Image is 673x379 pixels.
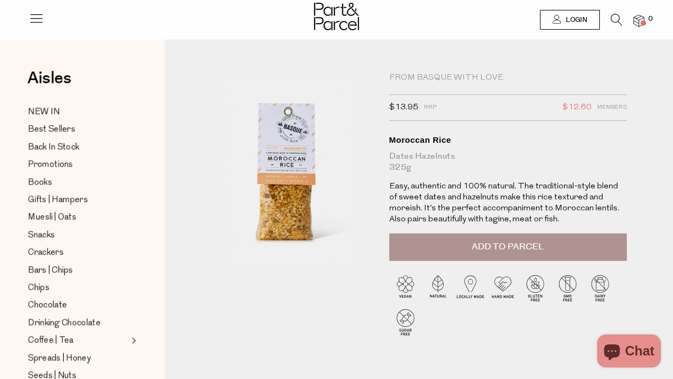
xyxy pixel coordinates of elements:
[389,101,418,115] span: $13.95
[389,233,627,261] button: Add to Parcel
[28,123,128,137] a: Best Sellers
[424,101,437,115] span: RRP
[487,272,519,304] img: P_P-ICONS-Live_Bec_V11_Handmade.svg
[28,264,73,277] span: Bars | Chips
[28,264,128,277] a: Bars | Chips
[28,317,101,330] span: Drinking Chocolate
[28,211,76,225] span: Muesli | Oats
[594,335,664,370] inbox-online-store-chat: Shopify online store chat
[28,141,79,154] span: Back In Stock
[389,181,627,225] p: Easy, authentic and 100% natural. The traditional-style blend of sweet dates and hazelnuts make t...
[28,159,73,172] span: Promotions
[28,352,91,365] span: Spreads | Honey
[28,316,128,330] a: Drinking Chocolate
[28,176,128,189] a: Books
[646,14,655,24] span: 0
[562,101,592,115] span: $12.60
[584,272,616,304] img: P_P-ICONS-Live_Bec_V11_Dairy_Free.svg
[389,306,422,338] img: P_P-ICONS-Live_Bec_V11_Sugar_Free.svg
[28,106,60,119] span: NEW IN
[472,241,544,253] span: Add to Parcel
[28,229,55,242] span: Snacks
[389,135,627,146] div: Moroccan Rice
[454,272,487,304] img: P_P-ICONS-Live_Bec_V11_Locally_Made_2.svg
[597,101,627,115] span: Members
[28,228,128,242] a: Snacks
[28,335,74,348] span: Coffee | Tea
[28,158,128,172] a: Promotions
[563,15,587,25] span: Login
[28,352,128,365] a: Spreads | Honey
[27,66,71,90] span: Aisles
[28,176,52,189] span: Books
[129,334,136,347] button: Expand/Collapse Coffee | Tea
[28,334,128,348] a: Coffee | Tea
[314,3,359,30] img: Part&Parcel
[28,105,128,119] a: NEW IN
[27,70,71,97] a: Aisles
[422,272,454,304] img: P_P-ICONS-Live_Bec_V11_Natural.svg
[28,299,67,313] span: Chocolate
[540,10,600,30] a: Login
[28,141,128,154] a: Back In Stock
[28,211,128,225] a: Muesli | Oats
[28,281,128,295] a: Chips
[551,272,584,304] img: P_P-ICONS-Live_Bec_V11_GMO_Free.svg
[28,193,128,207] a: Gifts | Hampers
[28,246,128,260] a: Crackers
[633,15,644,26] a: 0
[28,194,88,207] span: Gifts | Hampers
[28,282,49,295] span: Chips
[389,73,627,83] div: From Basque With Love
[28,247,64,260] span: Crackers
[28,124,75,137] span: Best Sellers
[519,272,551,304] img: P_P-ICONS-Live_Bec_V11_Gluten_Free.svg
[389,151,627,173] div: Dates Hazelnuts 325g
[389,272,422,304] img: P_P-ICONS-Live_Bec_V11_Vegan.svg
[28,299,128,313] a: Chocolate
